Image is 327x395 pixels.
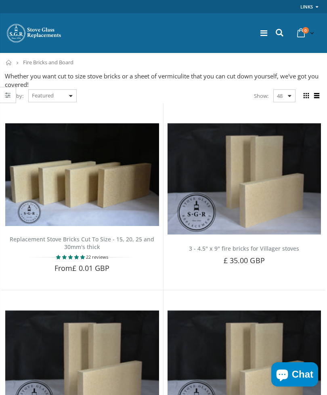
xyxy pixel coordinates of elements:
[302,27,309,34] span: 0
[294,25,316,41] a: 0
[302,91,310,100] span: Grid view
[168,123,321,234] img: 3 - 4.5" x 9" fire bricks for Villager stoves
[269,362,321,389] inbox-online-store-chat: Shopify online store chat
[6,60,12,65] a: Home
[10,235,154,251] a: Replacement Stove Bricks Cut To Size - 15, 20, 25 and 30mm's thick
[254,89,268,102] span: Show:
[6,23,63,43] img: Stove Glass Replacement
[260,27,267,38] a: Menu
[72,263,109,273] span: £ 0.01 GBP
[5,123,159,226] img: Replacement Stove Bricks Cut To Size - 15, 20, 25 and 30mm's thick
[300,2,313,12] a: Links
[312,91,321,100] span: List view
[55,263,109,273] span: From
[86,254,108,260] span: 22 reviews
[5,72,321,89] div: Whether you want cut to size stove bricks or a sheet of vermiculite that you can cut down yoursel...
[23,59,73,66] span: Fire Bricks and Board
[189,245,299,252] a: 3 - 4.5" x 9" fire bricks for Villager stoves
[56,254,86,260] span: 4.77 stars
[224,256,265,265] span: £ 35.00 GBP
